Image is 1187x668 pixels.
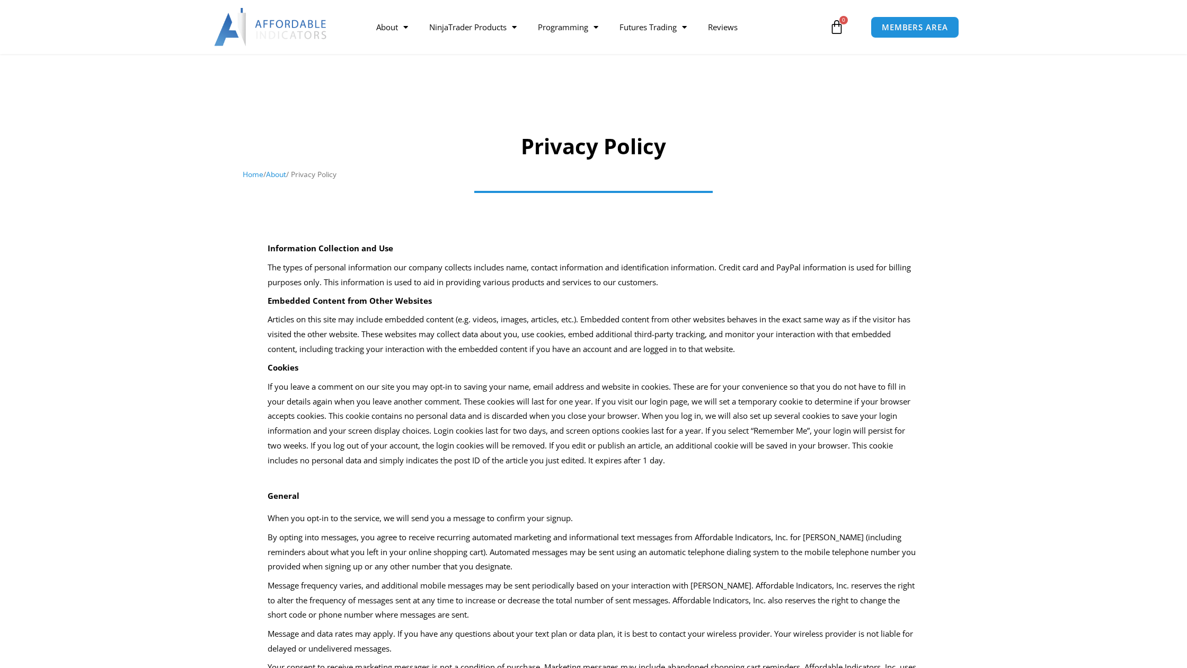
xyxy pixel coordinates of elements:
[366,15,419,39] a: About
[268,362,298,373] strong: Cookies
[813,12,860,42] a: 0
[268,312,919,357] p: Articles on this site may include embedded content (e.g. videos, images, articles, etc.). Embedde...
[882,23,948,31] span: MEMBERS AREA
[366,15,827,39] nav: Menu
[839,16,848,24] span: 0
[243,169,263,179] a: Home
[243,131,945,161] h1: Privacy Policy
[266,169,286,179] a: About
[268,260,919,290] p: The types of personal information our company collects includes name, contact information and ide...
[697,15,748,39] a: Reviews
[268,511,919,526] p: When you opt-in to the service, we will send you a message to confirm your signup.
[268,295,432,306] strong: Embedded Content from Other Websites
[268,578,919,623] p: Message frequency varies, and additional mobile messages may be sent periodically based on your i...
[214,8,328,46] img: LogoAI | Affordable Indicators – NinjaTrader
[268,243,393,253] strong: Information Collection and Use
[268,627,919,656] p: Message and data rates may apply. If you have any questions about your text plan or data plan, it...
[268,491,919,501] h6: General
[527,15,609,39] a: Programming
[419,15,527,39] a: NinjaTrader Products
[609,15,697,39] a: Futures Trading
[871,16,959,38] a: MEMBERS AREA
[243,168,945,181] nav: Breadcrumb
[268,530,919,575] p: By opting into messages, you agree to receive recurring automated marketing and informational tex...
[268,380,919,468] p: If you leave a comment on our site you may opt-in to saving your name, email address and website ...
